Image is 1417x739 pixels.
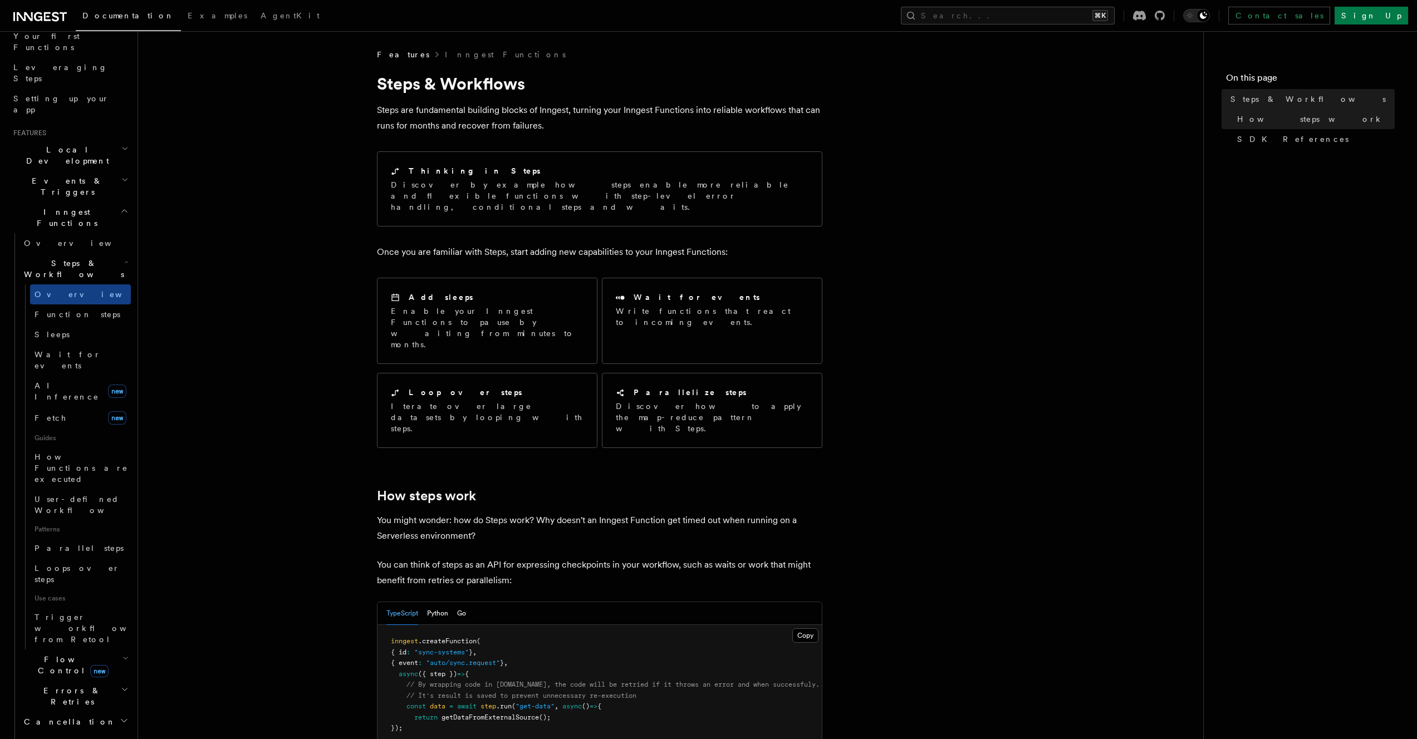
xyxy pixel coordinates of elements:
button: Python [427,602,448,625]
span: Wait for events [35,350,101,370]
span: await [457,702,477,710]
span: Setting up your app [13,94,109,114]
a: How steps work [377,488,476,504]
span: step [480,702,496,710]
span: ( [512,702,516,710]
a: How Functions are executed [30,447,131,489]
button: Toggle dark mode [1183,9,1210,22]
span: Examples [188,11,247,20]
span: async [399,670,418,678]
button: Flow Controlnew [19,649,131,681]
span: , [473,648,477,656]
span: Inngest Functions [9,206,120,229]
p: You can think of steps as an API for expressing checkpoints in your workflow, such as waits or wo... [377,557,822,588]
a: SDK References [1233,129,1395,149]
span: "auto/sync.request" [426,659,500,667]
span: Function steps [35,310,120,319]
button: Search...⌘K [901,7,1115,24]
a: Loop over stepsIterate over large datasets by looping with steps. [377,373,597,448]
h1: Steps & Workflows [377,73,822,93]
span: Steps & Workflows [19,258,124,280]
a: Fetchnew [30,407,131,429]
span: SDK References [1237,134,1349,145]
button: Go [457,602,466,625]
span: new [108,411,126,425]
a: Overview [30,284,131,304]
a: Documentation [76,3,181,31]
span: ({ step }) [418,670,457,678]
a: Function steps [30,304,131,324]
a: Loops over steps [30,558,131,589]
span: User-defined Workflows [35,495,135,515]
span: Flow Control [19,654,122,676]
span: Fetch [35,413,67,422]
a: Setting up your app [9,88,131,120]
span: Overview [35,290,149,299]
h2: Parallelize steps [634,387,747,398]
a: How steps work [1233,109,1395,129]
span: Features [377,49,429,60]
span: // By wrapping code in [DOMAIN_NAME], the code will be retried if it throws an error and when suc... [406,681,820,688]
span: Sleeps [35,330,70,339]
span: .run [496,702,512,710]
span: Documentation [82,11,174,20]
a: Sleeps [30,324,131,344]
span: } [500,659,504,667]
span: "get-data" [516,702,555,710]
span: Steps & Workflows [1230,93,1386,105]
a: Add sleepsEnable your Inngest Functions to pause by waiting from minutes to months. [377,278,597,364]
a: Parallel steps [30,538,131,558]
span: Cancellation [19,716,116,727]
p: Iterate over large datasets by looping with steps. [391,401,584,434]
button: Cancellation [19,712,131,732]
span: Your first Functions [13,32,80,52]
p: Write functions that react to incoming events. [616,306,808,328]
h4: On this page [1226,71,1395,89]
a: Overview [19,233,131,253]
span: = [449,702,453,710]
a: Wait for eventsWrite functions that react to incoming events. [602,278,822,364]
span: { [465,670,469,678]
button: Events & Triggers [9,171,131,202]
div: Steps & Workflows [19,284,131,649]
span: Guides [30,429,131,447]
span: How Functions are executed [35,452,128,484]
span: (); [539,713,551,721]
a: Steps & Workflows [1226,89,1395,109]
span: } [469,648,473,656]
span: Overview [24,239,139,248]
h2: Add sleeps [409,292,473,303]
span: AgentKit [261,11,320,20]
a: User-defined Workflows [30,489,131,520]
span: async [562,702,582,710]
span: return [414,713,438,721]
span: "sync-systems" [414,648,469,656]
a: Parallelize stepsDiscover how to apply the map-reduce pattern with Steps. [602,373,822,448]
span: Local Development [9,144,121,166]
kbd: ⌘K [1092,10,1108,21]
span: => [590,702,597,710]
button: TypeScript [386,602,418,625]
button: Local Development [9,140,131,171]
button: Copy [792,628,818,643]
p: Steps are fundamental building blocks of Inngest, turning your Inngest Functions into reliable wo... [377,102,822,134]
a: AI Inferencenew [30,376,131,407]
span: // It's result is saved to prevent unnecessary re-execution [406,692,636,699]
span: Trigger workflows from Retool [35,613,157,644]
button: Steps & Workflows [19,253,131,284]
span: Errors & Retries [19,685,121,707]
span: ( [477,637,480,645]
span: Features [9,129,46,137]
span: inngest [391,637,418,645]
span: Use cases [30,589,131,607]
span: : [418,659,422,667]
span: How steps work [1237,114,1384,125]
a: Inngest Functions [445,49,566,60]
a: Your first Functions [9,26,131,57]
p: You might wonder: how do Steps work? Why doesn't an Inngest Function get timed out when running o... [377,513,822,544]
a: AgentKit [254,3,326,30]
a: Wait for events [30,344,131,376]
span: AI Inference [35,381,99,401]
h2: Wait for events [634,292,760,303]
p: Discover by example how steps enable more reliable and flexible functions with step-level error h... [391,179,808,213]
